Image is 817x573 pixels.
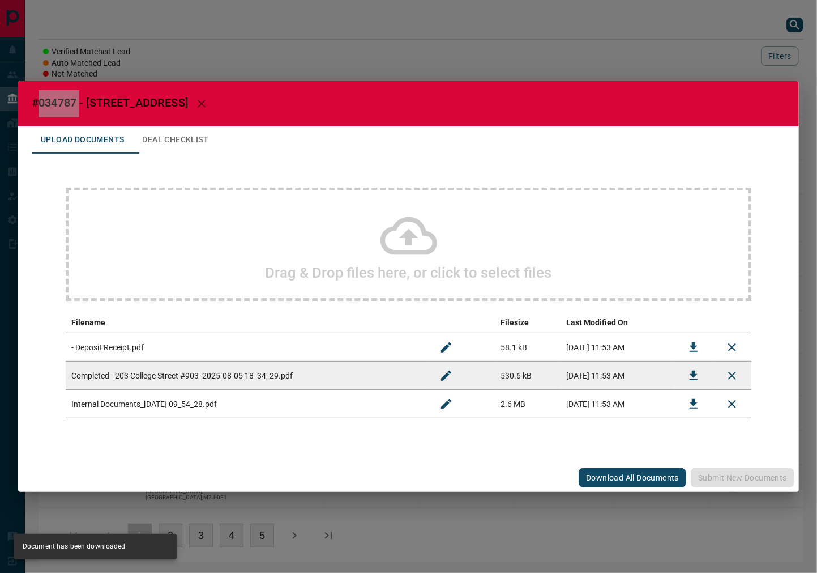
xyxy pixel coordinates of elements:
[23,537,126,556] div: Document has been downloaded
[680,391,707,418] button: Download
[680,362,707,389] button: Download
[718,391,746,418] button: Remove File
[66,390,427,418] td: Internal Documents_[DATE] 09_54_28.pdf
[674,312,713,333] th: download action column
[433,362,460,389] button: Rename
[133,126,217,154] button: Deal Checklist
[427,312,495,333] th: edit column
[713,312,751,333] th: delete file action column
[66,362,427,390] td: Completed - 203 College Street #903_2025-08-05 18_34_29.pdf
[561,390,674,418] td: [DATE] 11:53 AM
[579,468,686,487] button: Download All Documents
[495,390,561,418] td: 2.6 MB
[433,334,460,361] button: Rename
[32,126,133,154] button: Upload Documents
[718,362,746,389] button: Remove File
[495,362,561,390] td: 530.6 kB
[561,333,674,362] td: [DATE] 11:53 AM
[433,391,460,418] button: Rename
[680,334,707,361] button: Download
[561,362,674,390] td: [DATE] 11:53 AM
[266,264,552,281] h2: Drag & Drop files here, or click to select files
[495,312,561,333] th: Filesize
[718,334,746,361] button: Remove File
[66,312,427,333] th: Filename
[66,333,427,362] td: - Deposit Receipt.pdf
[561,312,674,333] th: Last Modified On
[32,96,188,109] span: #034787 - [STREET_ADDRESS]
[66,188,751,301] div: Drag & Drop files here, or click to select files
[495,333,561,362] td: 58.1 kB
